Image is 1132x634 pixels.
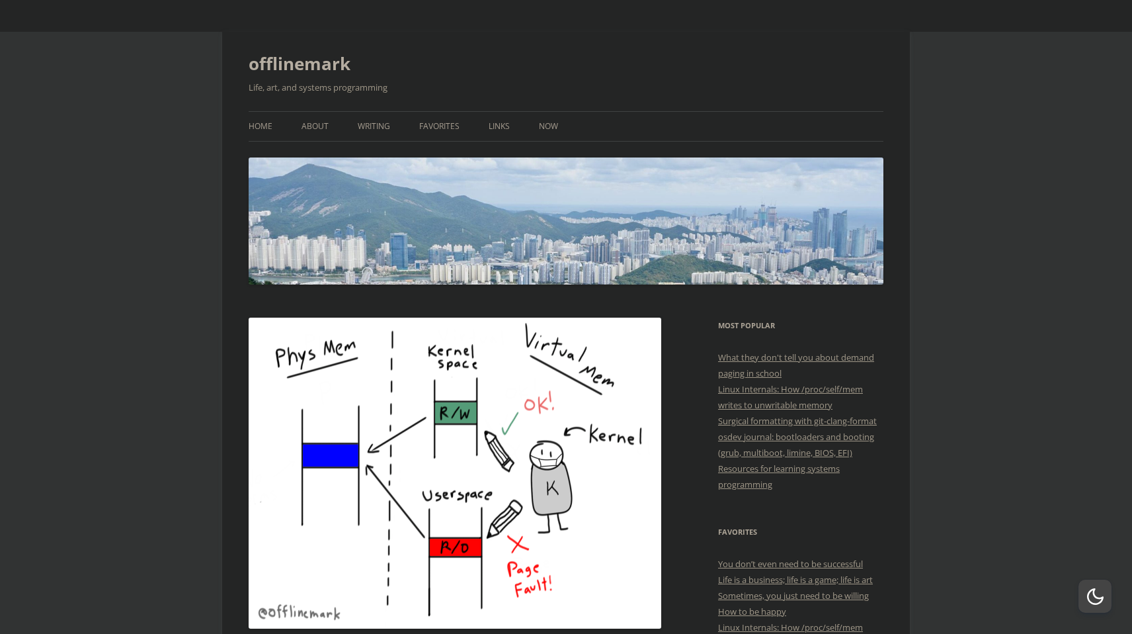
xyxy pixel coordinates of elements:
[718,383,863,411] a: Linux Internals: How /proc/self/mem writes to unwritable memory
[358,112,390,141] a: Writing
[249,79,883,95] h2: Life, art, and systems programming
[249,112,272,141] a: Home
[718,524,883,540] h3: Favorites
[718,574,873,586] a: Life is a business; life is a game; life is art
[539,112,558,141] a: Now
[718,558,863,570] a: You don’t even need to be successful
[718,431,874,459] a: osdev journal: bootloaders and booting (grub, multiboot, limine, BIOS, EFI)
[718,606,786,617] a: How to be happy
[489,112,510,141] a: Links
[302,112,329,141] a: About
[249,48,350,79] a: offlinemark
[718,415,877,427] a: Surgical formatting with git-clang-format
[419,112,460,141] a: Favorites
[718,463,840,490] a: Resources for learning systems programming
[718,590,869,602] a: Sometimes, you just need to be willing
[249,158,883,284] img: offlinemark
[718,351,874,379] a: What they don't tell you about demand paging in school
[718,318,883,334] h3: Most Popular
